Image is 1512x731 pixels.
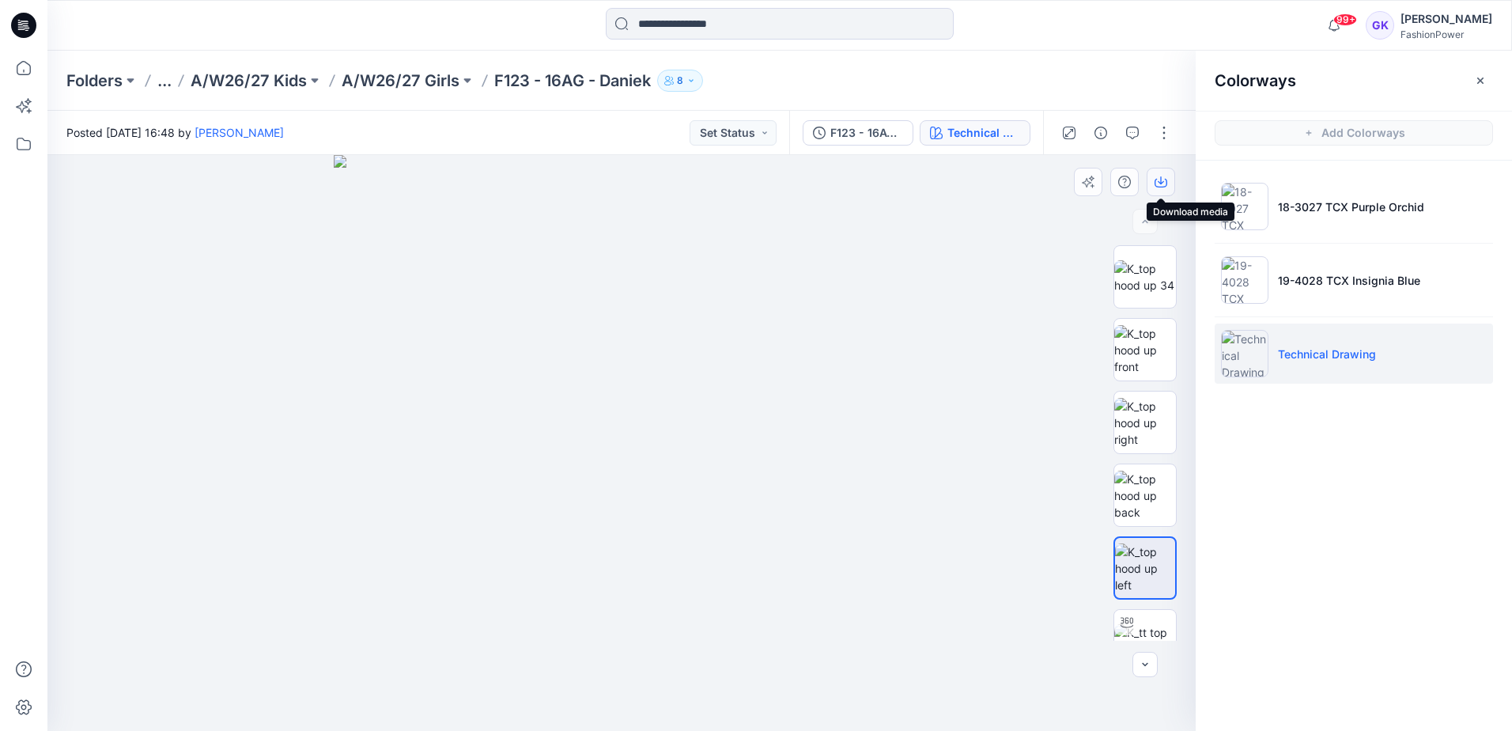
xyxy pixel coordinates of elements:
[1366,11,1394,40] div: GK
[1221,330,1268,377] img: Technical Drawing
[1278,272,1420,289] p: 19-4028 TCX Insignia Blue
[1400,28,1492,40] div: FashionPower
[1114,624,1176,657] img: K_tt top hood up
[191,70,307,92] a: A/W26/27 Kids
[803,120,913,146] button: F123 - 16AG - Daniek
[1114,398,1176,448] img: K_top hood up right
[195,126,284,139] a: [PERSON_NAME]
[830,124,903,142] div: F123 - 16AG - Daniek
[1221,256,1268,304] img: 19-4028 TCX Insignia Blue
[66,124,284,141] span: Posted [DATE] 16:48 by
[157,70,172,92] button: ...
[1215,71,1296,90] h2: Colorways
[1278,346,1376,362] p: Technical Drawing
[947,124,1020,142] div: Technical Drawing
[1400,9,1492,28] div: [PERSON_NAME]
[1278,199,1424,215] p: 18-3027 TCX Purple Orchid
[334,155,909,731] img: eyJhbGciOiJIUzI1NiIsImtpZCI6IjAiLCJzbHQiOiJzZXMiLCJ0eXAiOiJKV1QifQ.eyJkYXRhIjp7InR5cGUiOiJzdG9yYW...
[66,70,123,92] a: Folders
[1333,13,1357,26] span: 99+
[1114,260,1176,294] img: K_top hood up 34
[1088,120,1113,146] button: Details
[1114,325,1176,375] img: K_top hood up front
[677,72,683,89] p: 8
[657,70,703,92] button: 8
[1115,544,1175,593] img: K_top hood up left
[494,70,651,92] p: F123 - 16AG - Daniek
[1221,183,1268,230] img: 18-3027 TCX Purple Orchid
[920,120,1030,146] button: Technical Drawing
[342,70,459,92] a: A/W26/27 Girls
[1114,471,1176,521] img: K_top hood up back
